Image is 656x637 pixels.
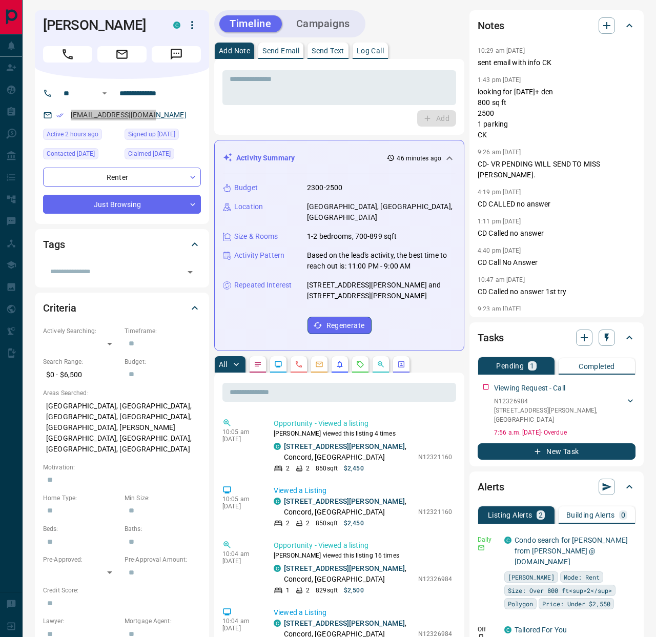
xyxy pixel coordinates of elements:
[478,276,525,283] p: 10:47 am [DATE]
[494,397,625,406] p: N12326984
[306,519,310,528] p: 2
[542,599,610,609] span: Price: Under $2,550
[286,15,360,32] button: Campaigns
[307,231,397,242] p: 1-2 bedrooms, 700-899 sqft
[43,398,201,458] p: [GEOGRAPHIC_DATA], [GEOGRAPHIC_DATA], [GEOGRAPHIC_DATA], [GEOGRAPHIC_DATA], [GEOGRAPHIC_DATA], [P...
[43,46,92,63] span: Call
[316,464,338,473] p: 850 sqft
[274,498,281,505] div: condos.ca
[125,148,201,162] div: Thu Aug 07 2025
[316,519,338,528] p: 850 sqft
[43,586,201,595] p: Credit Score:
[43,300,76,316] h2: Criteria
[71,111,187,119] a: [EMAIL_ADDRESS][DOMAIN_NAME]
[43,357,119,366] p: Search Range:
[234,231,278,242] p: Size & Rooms
[478,330,504,346] h2: Tasks
[223,149,456,168] div: Activity Summary46 minutes ago
[478,257,635,268] p: CD Call No Answer
[274,540,452,551] p: Opportunity - Viewed a listing
[494,395,635,426] div: N12326984[STREET_ADDRESS][PERSON_NAME],[GEOGRAPHIC_DATA]
[43,17,158,33] h1: [PERSON_NAME]
[307,280,456,301] p: [STREET_ADDRESS][PERSON_NAME] and [STREET_ADDRESS][PERSON_NAME]
[284,441,413,463] p: , Concord, [GEOGRAPHIC_DATA]
[128,129,175,139] span: Signed up [DATE]
[234,250,284,261] p: Activity Pattern
[43,494,119,503] p: Home Type:
[284,619,405,627] a: [STREET_ADDRESS][PERSON_NAME]
[43,463,201,472] p: Motivation:
[183,265,197,279] button: Open
[478,325,635,350] div: Tasks
[222,496,258,503] p: 10:05 am
[316,586,338,595] p: 829 sqft
[478,535,498,544] p: Daily
[222,436,258,443] p: [DATE]
[284,442,405,450] a: [STREET_ADDRESS][PERSON_NAME]
[494,428,635,437] p: 7:56 a.m. [DATE] - Overdue
[478,475,635,499] div: Alerts
[530,362,534,369] p: 1
[418,574,452,584] p: N12326984
[43,388,201,398] p: Areas Searched:
[539,511,543,519] p: 2
[356,360,364,368] svg: Requests
[274,620,281,627] div: condos.ca
[295,360,303,368] svg: Calls
[222,428,258,436] p: 10:05 am
[344,519,364,528] p: $2,450
[377,360,385,368] svg: Opportunities
[357,47,384,54] p: Log Call
[173,22,180,29] div: condos.ca
[306,586,310,595] p: 2
[222,503,258,510] p: [DATE]
[43,236,65,253] h2: Tags
[478,199,635,210] p: CD CALLED no answer
[566,511,615,519] p: Building Alerts
[508,585,612,595] span: Size: Over 800 ft<sup>2</sup>
[306,464,310,473] p: 2
[222,550,258,558] p: 10:04 am
[97,46,147,63] span: Email
[274,607,452,618] p: Viewed a Listing
[234,182,258,193] p: Budget
[508,572,555,582] span: [PERSON_NAME]
[254,360,262,368] svg: Notes
[43,129,119,143] div: Thu Aug 14 2025
[222,558,258,565] p: [DATE]
[496,362,524,369] p: Pending
[307,201,456,223] p: [GEOGRAPHIC_DATA], [GEOGRAPHIC_DATA], [GEOGRAPHIC_DATA]
[128,149,171,159] span: Claimed [DATE]
[284,564,405,572] a: [STREET_ADDRESS][PERSON_NAME]
[152,46,201,63] span: Message
[284,563,413,585] p: , Concord, [GEOGRAPHIC_DATA]
[125,494,201,503] p: Min Size:
[478,305,521,313] p: 9:23 am [DATE]
[478,625,498,634] p: Off
[43,168,201,187] div: Renter
[286,519,290,528] p: 2
[274,485,452,496] p: Viewed a Listing
[234,280,292,291] p: Repeated Interest
[397,360,405,368] svg: Agent Actions
[344,464,364,473] p: $2,450
[478,479,504,495] h2: Alerts
[307,182,342,193] p: 2300-2500
[315,360,323,368] svg: Emails
[344,586,364,595] p: $2,500
[262,47,299,54] p: Send Email
[504,537,511,544] div: condos.ca
[219,361,227,368] p: All
[98,87,111,99] button: Open
[478,17,504,34] h2: Notes
[125,555,201,564] p: Pre-Approval Amount:
[286,586,290,595] p: 1
[284,497,405,505] a: [STREET_ADDRESS][PERSON_NAME]
[478,47,525,54] p: 10:29 am [DATE]
[219,47,250,54] p: Add Note
[312,47,344,54] p: Send Text
[478,286,635,297] p: CD Called no answer 1st try
[236,153,295,163] p: Activity Summary
[488,511,532,519] p: Listing Alerts
[274,418,452,429] p: Opportunity - Viewed a listing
